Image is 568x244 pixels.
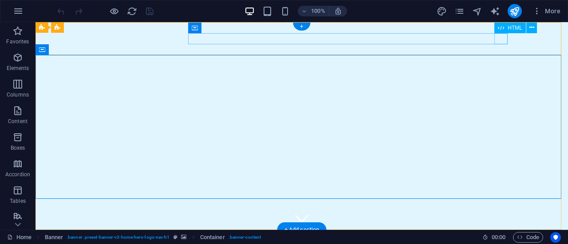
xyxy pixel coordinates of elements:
i: This element contains a background [181,235,186,240]
a: Click to cancel selection. Double-click to open Pages [7,232,32,243]
p: Favorites [6,38,29,45]
p: Elements [7,65,29,72]
i: On resize automatically adjust zoom level to fit chosen device. [334,7,342,15]
span: 00 00 [492,232,505,243]
h6: Session time [482,232,506,243]
nav: breadcrumb [45,232,261,243]
button: Code [513,232,543,243]
button: reload [126,6,137,16]
span: . banner-content [229,232,261,243]
button: design [437,6,447,16]
h6: 100% [311,6,325,16]
span: More [532,7,560,15]
button: 100% [298,6,329,16]
p: Accordion [5,171,30,178]
span: Click to select. Double-click to edit [200,232,225,243]
button: publish [508,4,522,18]
p: Content [8,118,28,125]
span: : [498,234,499,240]
button: Click here to leave preview mode and continue editing [109,6,119,16]
button: text_generator [490,6,501,16]
span: . banner .preset-banner-v3-home-hero-logo-nav-h1 [67,232,170,243]
p: Boxes [11,144,25,151]
button: navigator [472,6,483,16]
span: Code [517,232,539,243]
div: + [293,23,310,31]
i: Reload page [127,6,137,16]
button: pages [454,6,465,16]
p: Tables [10,198,26,205]
button: More [529,4,564,18]
span: Click to select. Double-click to edit [45,232,63,243]
div: + Add section [277,222,327,237]
i: This element is a customizable preset [174,235,177,240]
button: Usercentrics [550,232,561,243]
i: Design (Ctrl+Alt+Y) [437,6,447,16]
span: HTML [508,25,522,31]
p: Columns [7,91,29,98]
